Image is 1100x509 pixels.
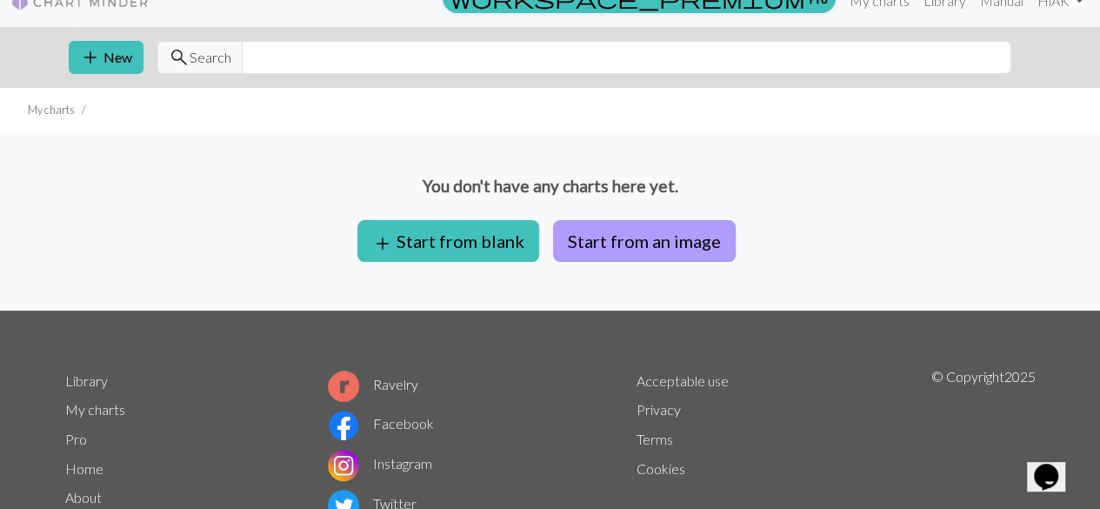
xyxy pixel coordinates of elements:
[328,455,432,472] a: Instagram
[1027,439,1083,492] iframe: chat widget
[637,372,729,389] a: Acceptable use
[65,489,102,506] a: About
[553,220,736,262] button: Start from an image
[28,102,75,118] li: My charts
[190,47,231,68] span: Search
[637,431,673,447] a: Terms
[65,401,125,418] a: My charts
[65,431,87,447] a: Pro
[328,376,418,392] a: Ravelry
[328,410,359,441] img: Facebook logo
[372,231,393,256] span: add
[637,401,681,418] a: Privacy
[328,415,434,432] a: Facebook
[546,231,743,247] a: Start from an image
[357,220,539,262] button: Start from blank
[169,45,190,70] span: search
[328,450,359,481] img: Instagram logo
[328,371,359,402] img: Ravelry logo
[637,460,685,477] a: Cookies
[65,372,108,389] a: Library
[80,45,101,70] span: add
[69,41,143,74] button: New
[65,460,103,477] a: Home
